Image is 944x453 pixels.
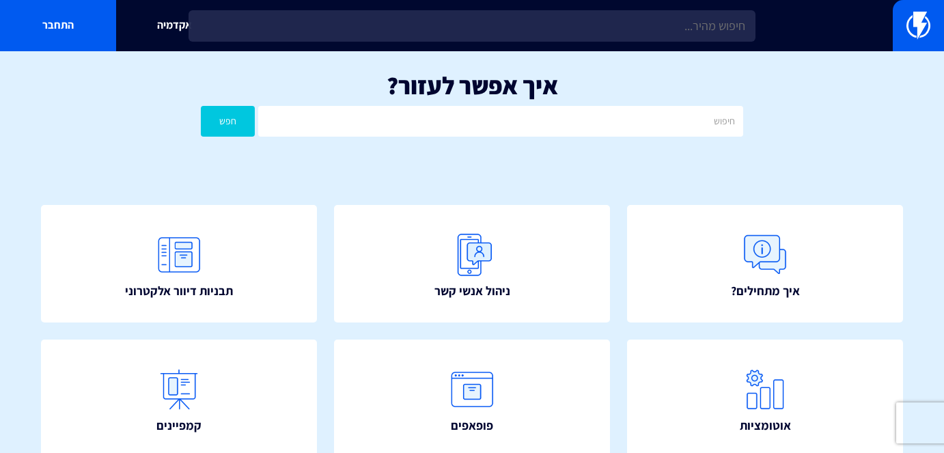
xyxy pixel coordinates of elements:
a: איך מתחילים? [627,205,903,322]
span: אוטומציות [740,417,791,435]
h1: איך אפשר לעזור? [20,72,924,99]
span: קמפיינים [156,417,202,435]
button: חפש [201,106,255,137]
input: חיפוש מהיר... [189,10,755,42]
a: תבניות דיוור אלקטרוני [41,205,317,322]
span: תבניות דיוור אלקטרוני [125,282,233,300]
span: ניהול אנשי קשר [434,282,510,300]
input: חיפוש [258,106,742,137]
span: איך מתחילים? [731,282,800,300]
a: ניהול אנשי קשר [334,205,610,322]
span: פופאפים [451,417,493,435]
